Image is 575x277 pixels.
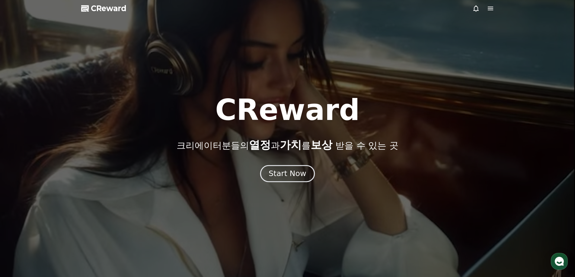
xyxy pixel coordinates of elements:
[19,200,23,205] span: 홈
[260,165,315,182] button: Start Now
[79,49,104,54] span: 운영시간 보기
[81,4,126,13] a: CReward
[215,96,360,124] h1: CReward
[91,4,126,13] span: CReward
[311,139,332,151] span: 보상
[249,139,271,151] span: 열정
[93,200,101,205] span: 설정
[77,48,110,55] button: 운영시간 보기
[37,99,88,104] span: 몇 분 내 답변 받으실 수 있어요
[25,64,44,69] div: Creward
[2,191,40,206] a: 홈
[13,87,56,93] span: 메시지를 입력하세요.
[25,69,106,75] div: 네엥
[269,168,306,179] div: Start Now
[46,114,72,119] a: 채널톡이용중
[40,191,78,206] a: 대화
[8,83,109,97] a: 메시지를 입력하세요.
[177,139,398,151] p: 크리에이터분들의 과 를 받을 수 있는 곳
[52,114,72,118] span: 이용중
[52,114,62,118] b: 채널톡
[280,139,302,151] span: 가치
[7,61,110,79] a: Creward방금 네엥
[7,45,43,55] h1: CReward
[47,64,55,69] div: 방금
[55,200,62,205] span: 대화
[78,191,116,206] a: 설정
[261,172,314,177] a: Start Now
